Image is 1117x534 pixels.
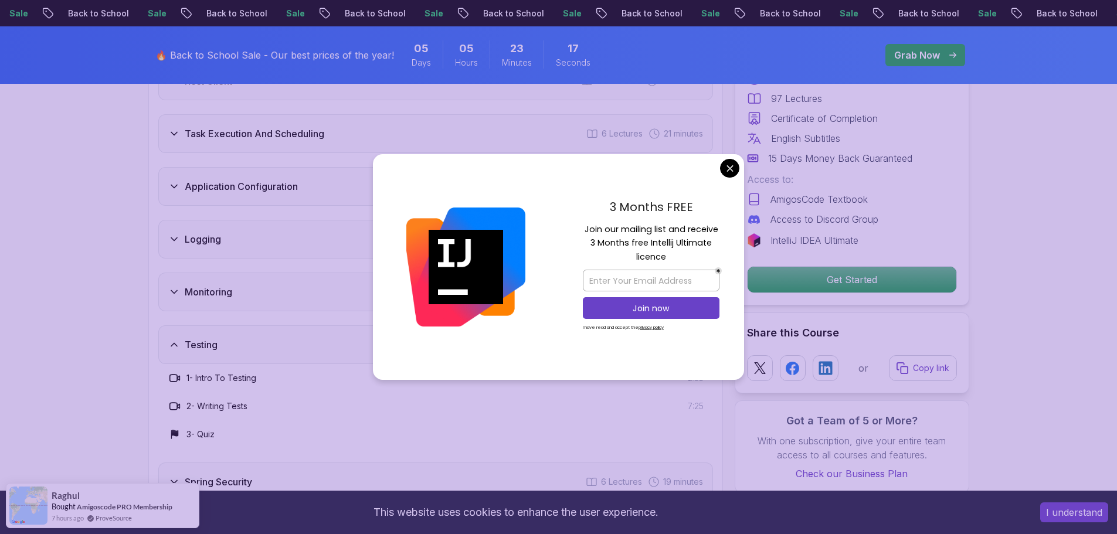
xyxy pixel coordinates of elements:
p: Access to: [747,172,957,186]
p: or [858,361,868,375]
span: Days [412,57,431,69]
p: Sale [481,8,519,19]
h3: Monitoring [185,285,232,299]
p: AmigosCode Textbook [770,192,868,206]
span: Raghul [52,491,80,501]
h3: Logging [185,232,221,246]
p: 97 Lectures [771,91,822,106]
h3: Got a Team of 5 or More? [747,413,957,429]
button: Get Started [747,266,957,293]
button: Accept cookies [1040,502,1108,522]
h2: Share this Course [747,325,957,341]
p: Sale [66,8,104,19]
span: Minutes [502,57,532,69]
span: 17 Seconds [568,40,579,57]
p: Back to School [817,8,897,19]
p: Sale [205,8,242,19]
p: Copy link [913,362,949,374]
a: Check our Business Plan [747,467,957,481]
p: Sale [620,8,657,19]
h3: 1 - Intro To Testing [186,372,256,384]
span: 7:25 [688,400,704,412]
p: 15 Days Money Back Guaranteed [768,151,912,165]
span: 5 Days [414,40,429,57]
h3: 2 - Writing Tests [186,400,247,412]
span: 19 minutes [663,476,703,488]
span: Seconds [556,57,590,69]
h3: Testing [185,338,218,352]
p: Access to Discord Group [770,212,878,226]
p: Sale [758,8,796,19]
a: ProveSource [96,513,132,523]
span: 6 Lectures [601,476,642,488]
span: Hours [455,57,478,69]
button: Copy link [889,355,957,381]
span: 7 hours ago [52,513,84,523]
p: Sale [1035,8,1072,19]
h3: Application Configuration [185,179,298,193]
p: Back to School [263,8,343,19]
p: Back to School [402,8,481,19]
p: Certificate of Completion [771,111,878,125]
h3: Task Execution And Scheduling [185,127,324,141]
button: Testing3 Lectures 10 minutes [158,325,713,364]
button: Spring Security6 Lectures 19 minutes [158,462,713,501]
p: Grab Now [894,48,940,62]
p: IntelliJ IDEA Ultimate [770,233,858,247]
span: 6 Lectures [602,128,643,140]
p: Sale [343,8,381,19]
p: Back to School [678,8,758,19]
p: With one subscription, give your entire team access to all courses and features. [747,434,957,462]
button: Logging7 Lectures 23 minutes [158,220,713,259]
span: Bought [52,502,76,511]
h3: 3 - Quiz [186,428,215,440]
span: 21 minutes [664,128,703,140]
img: jetbrains logo [747,233,761,247]
p: Get Started [748,267,956,292]
p: Back to School [540,8,620,19]
a: Amigoscode PRO Membership [77,502,172,511]
p: Back to School [125,8,205,19]
p: 🔥 Back to School Sale - Our best prices of the year! [155,48,394,62]
img: provesource social proof notification image [9,487,47,525]
button: Task Execution And Scheduling6 Lectures 21 minutes [158,114,713,153]
span: 23 Minutes [510,40,524,57]
h3: Spring Security [185,475,252,489]
div: This website uses cookies to enhance the user experience. [9,499,1023,525]
p: Back to School [955,8,1035,19]
button: Monitoring4 Lectures 15 minutes [158,273,713,311]
p: Sale [897,8,934,19]
span: 5 Hours [459,40,474,57]
p: English Subtitles [771,131,840,145]
button: Application Configuration8 Lectures 36 minutes [158,167,713,206]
